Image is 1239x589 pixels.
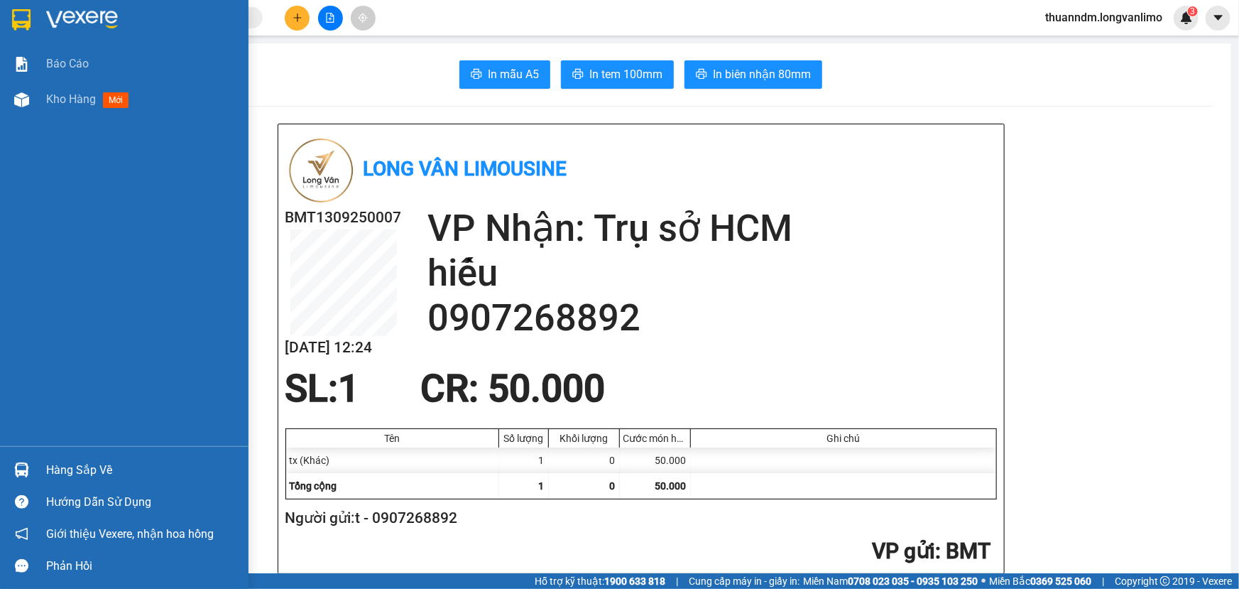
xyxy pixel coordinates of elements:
[358,13,368,23] span: aim
[989,573,1091,589] span: Miền Bắc
[427,296,997,340] h2: 0907268892
[848,576,978,587] strong: 0708 023 035 - 0935 103 250
[471,68,482,82] span: printer
[459,60,550,89] button: printerIn mẫu A5
[46,556,238,577] div: Phản hồi
[503,433,545,444] div: Số lượng
[14,463,29,477] img: warehouse-icon
[12,29,111,46] div: t
[364,157,567,180] b: Long Vân Limousine
[1034,9,1174,26] span: thuanndm.longvanlimo
[15,495,28,509] span: question-circle
[351,6,376,31] button: aim
[676,573,678,589] span: |
[285,507,991,530] h2: Người gửi: t - 0907268892
[318,6,343,31] button: file-add
[285,336,402,360] h2: [DATE] 12:24
[14,92,29,107] img: warehouse-icon
[46,92,96,106] span: Kho hàng
[623,433,687,444] div: Cước món hàng
[285,135,356,206] img: logo.jpg
[981,578,986,584] span: ⚪️
[285,6,310,31] button: plus
[285,537,991,566] h2: : BMT
[696,68,707,82] span: printer
[572,68,584,82] span: printer
[549,448,620,473] div: 0
[14,57,29,72] img: solution-icon
[803,573,978,589] span: Miền Nam
[1212,11,1225,24] span: caret-down
[694,433,993,444] div: Ghi chú
[290,480,337,492] span: Tổng cộng
[713,65,811,83] span: In biên nhận 80mm
[535,573,665,589] span: Hỗ trợ kỹ thuật:
[552,433,616,444] div: Khối lượng
[290,433,495,444] div: Tên
[420,367,605,411] span: CR : 50.000
[121,63,221,83] div: 0907268892
[1206,6,1230,31] button: caret-down
[1188,6,1198,16] sup: 3
[684,60,822,89] button: printerIn biên nhận 80mm
[12,9,31,31] img: logo-vxr
[46,525,214,543] span: Giới thiệu Vexere, nhận hoa hồng
[1030,576,1091,587] strong: 0369 525 060
[12,12,111,29] div: BMT
[325,13,335,23] span: file-add
[121,13,155,28] span: Nhận:
[15,559,28,573] span: message
[561,60,674,89] button: printerIn tem 100mm
[46,492,238,513] div: Hướng dẫn sử dụng
[12,13,34,28] span: Gửi:
[285,367,339,411] span: SL:
[293,13,302,23] span: plus
[604,576,665,587] strong: 1900 633 818
[655,480,687,492] span: 50.000
[11,92,114,109] div: 50.000
[286,448,499,473] div: tx (Khác)
[121,46,221,63] div: hiếu
[488,65,539,83] span: In mẫu A5
[121,12,221,46] div: Trụ sở HCM
[427,206,997,251] h2: VP Nhận: Trụ sở HCM
[610,480,616,492] span: 0
[1190,6,1195,16] span: 3
[285,206,402,229] h2: BMT1309250007
[589,65,662,83] span: In tem 100mm
[689,573,799,589] span: Cung cấp máy in - giấy in:
[12,46,111,66] div: 0907268892
[427,251,997,296] h2: hiếu
[339,367,360,411] span: 1
[46,460,238,481] div: Hàng sắp về
[103,92,129,108] span: mới
[11,93,33,108] span: CR :
[873,539,936,563] span: VP gửi
[15,527,28,541] span: notification
[499,448,549,473] div: 1
[46,55,89,72] span: Báo cáo
[539,480,545,492] span: 1
[1180,11,1193,24] img: icon-new-feature
[1102,573,1104,589] span: |
[1160,576,1170,586] span: copyright
[620,448,691,473] div: 50.000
